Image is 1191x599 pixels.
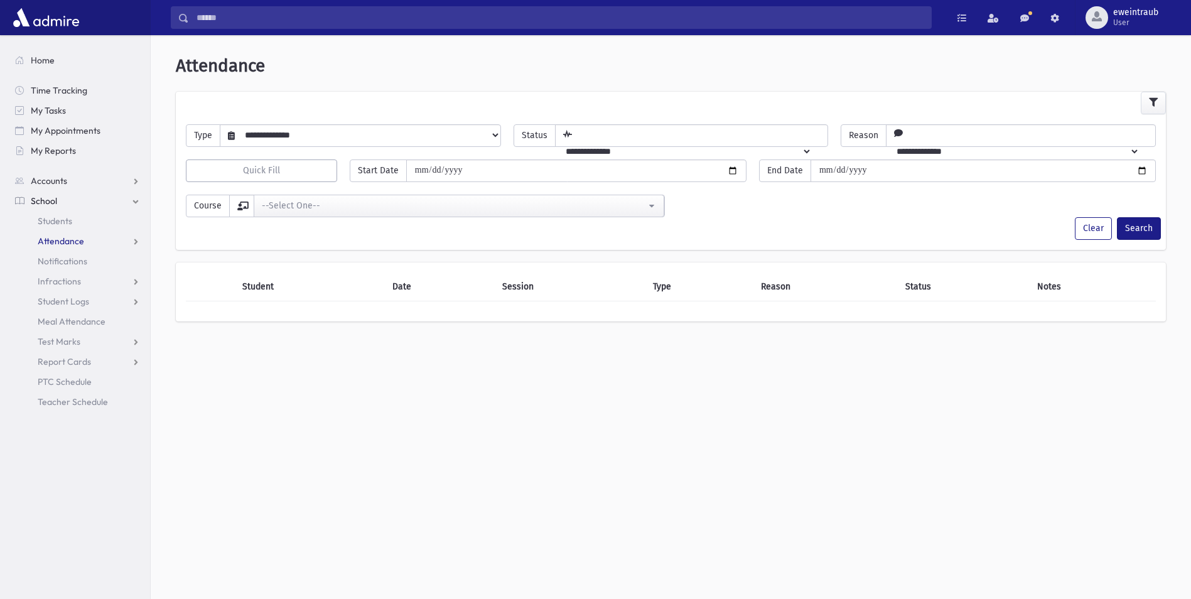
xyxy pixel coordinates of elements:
a: Students [5,211,150,231]
span: Course [186,195,230,217]
span: Time Tracking [31,85,87,96]
span: Quick Fill [243,165,280,176]
span: User [1113,18,1158,28]
span: My Reports [31,145,76,156]
a: Infractions [5,271,150,291]
a: Meal Attendance [5,311,150,332]
span: My Tasks [31,105,66,116]
span: Notifications [38,256,87,267]
span: End Date [759,159,811,182]
th: Student [235,273,385,301]
th: Type [645,273,753,301]
span: Report Cards [38,356,91,367]
span: Home [31,55,55,66]
th: Date [385,273,495,301]
img: AdmirePro [10,5,82,30]
th: Notes [1030,273,1156,301]
th: Session [495,273,645,301]
a: Attendance [5,231,150,251]
button: Quick Fill [186,159,337,182]
a: Notifications [5,251,150,271]
a: My Appointments [5,121,150,141]
span: Attendance [38,235,84,247]
span: School [31,195,57,207]
span: Reason [841,124,887,147]
a: Accounts [5,171,150,191]
button: Clear [1075,217,1112,240]
span: My Appointments [31,125,100,136]
span: Attendance [176,55,265,76]
span: eweintraub [1113,8,1158,18]
a: Time Tracking [5,80,150,100]
a: My Tasks [5,100,150,121]
span: Student Logs [38,296,89,307]
a: School [5,191,150,211]
span: Accounts [31,175,67,186]
input: Search [189,6,931,29]
th: Reason [753,273,898,301]
span: Students [38,215,72,227]
a: Student Logs [5,291,150,311]
a: Test Marks [5,332,150,352]
span: Status [514,124,556,147]
a: Teacher Schedule [5,392,150,412]
a: My Reports [5,141,150,161]
span: Meal Attendance [38,316,105,327]
a: Home [5,50,150,70]
a: PTC Schedule [5,372,150,392]
span: PTC Schedule [38,376,92,387]
a: Report Cards [5,352,150,372]
div: --Select One-- [262,199,646,212]
th: Status [898,273,1030,301]
button: Search [1117,217,1161,240]
span: Teacher Schedule [38,396,108,407]
span: Type [186,124,220,147]
button: --Select One-- [254,195,664,217]
span: Start Date [350,159,407,182]
span: Infractions [38,276,81,287]
span: Test Marks [38,336,80,347]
